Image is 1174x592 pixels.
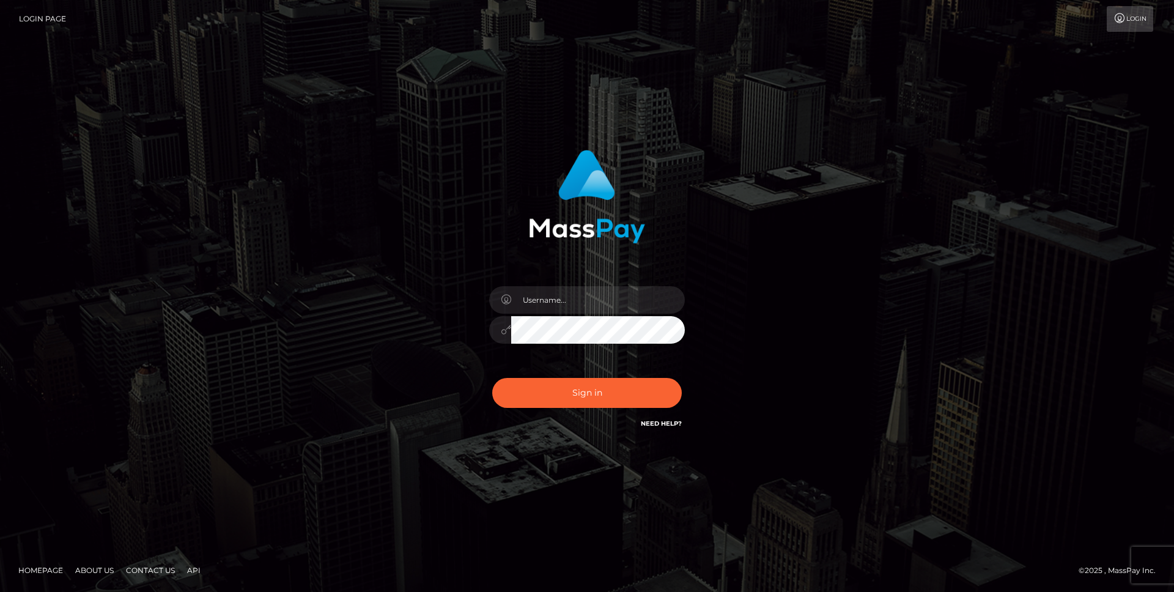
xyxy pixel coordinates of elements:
[121,561,180,580] a: Contact Us
[19,6,66,32] a: Login Page
[529,150,645,243] img: MassPay Login
[492,378,682,408] button: Sign in
[13,561,68,580] a: Homepage
[1079,564,1165,577] div: © 2025 , MassPay Inc.
[511,286,685,314] input: Username...
[1107,6,1153,32] a: Login
[641,420,682,427] a: Need Help?
[182,561,205,580] a: API
[70,561,119,580] a: About Us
